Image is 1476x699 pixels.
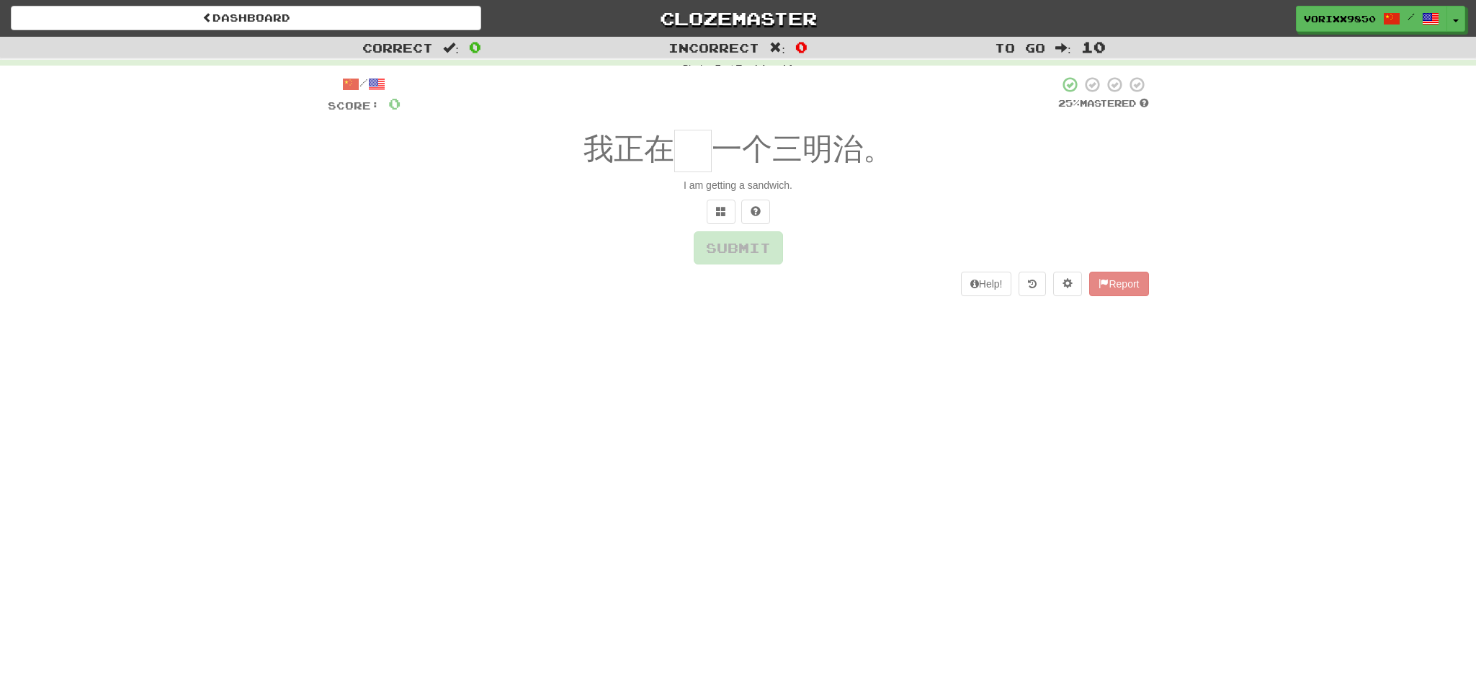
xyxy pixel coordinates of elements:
span: 0 [388,94,401,112]
span: 一个三明治。 [712,132,893,166]
span: : [1055,42,1071,54]
a: Clozemaster [503,6,973,31]
button: Single letter hint - you only get 1 per sentence and score half the points! alt+h [741,200,770,224]
span: Incorrect [668,40,759,55]
a: vorixx9850 / [1296,6,1447,32]
span: 0 [795,38,808,55]
span: To go [995,40,1045,55]
div: I am getting a sandwich. [328,178,1149,192]
span: : [769,42,785,54]
div: / [328,76,401,94]
div: Mastered [1058,97,1149,110]
span: : [443,42,459,54]
span: vorixx9850 [1304,12,1376,25]
strong: Fast Track Level 1 [715,63,794,74]
button: Report [1089,272,1148,296]
span: 我正在 [583,132,674,166]
span: 0 [469,38,481,55]
span: Score: [328,99,380,112]
span: / [1408,12,1415,22]
span: Correct [362,40,433,55]
span: 25 % [1058,97,1080,109]
button: Help! [961,272,1012,296]
span: 10 [1081,38,1106,55]
button: Switch sentence to multiple choice alt+p [707,200,735,224]
a: Dashboard [11,6,481,30]
button: Submit [694,231,783,264]
button: Round history (alt+y) [1019,272,1046,296]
